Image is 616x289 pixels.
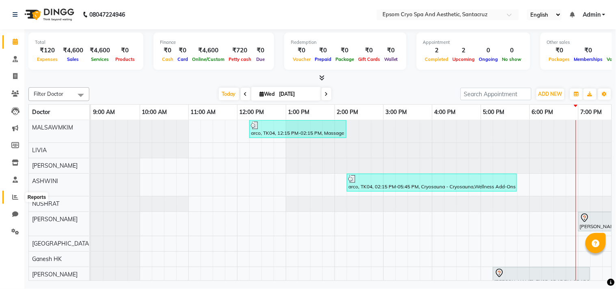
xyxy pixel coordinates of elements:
[32,108,50,116] span: Doctor
[291,46,313,55] div: ₹0
[190,56,227,62] span: Online/Custom
[348,175,516,190] div: arco, TK04, 02:15 PM-05:45 PM, Cryosauna - Cryosauna,Wellness Add-Ons - Compression Therapy (15 M...
[291,56,313,62] span: Voucher
[60,46,86,55] div: ₹4,600
[538,91,562,97] span: ADD NEW
[89,3,125,26] b: 08047224946
[140,106,169,118] a: 10:00 AM
[333,46,356,55] div: ₹0
[356,56,382,62] span: Gift Cards
[382,56,400,62] span: Wallet
[34,91,63,97] span: Filter Doctor
[313,46,333,55] div: ₹0
[451,56,477,62] span: Upcoming
[258,91,277,97] span: Wed
[113,46,137,55] div: ₹0
[32,147,47,154] span: LIVIA
[291,39,400,46] div: Redemption
[32,271,78,278] span: [PERSON_NAME]
[190,46,227,55] div: ₹4,600
[32,216,78,223] span: [PERSON_NAME]
[432,106,458,118] a: 4:00 PM
[219,88,239,100] span: Today
[86,46,113,55] div: ₹4,600
[175,46,190,55] div: ₹0
[32,124,73,131] span: MALSAWMKIM
[32,240,91,247] span: [GEOGRAPHIC_DATA]
[583,11,601,19] span: Admin
[277,88,318,100] input: 2025-09-03
[423,39,524,46] div: Appointment
[253,46,268,55] div: ₹0
[579,106,604,118] a: 7:00 PM
[382,46,400,55] div: ₹0
[547,46,572,55] div: ₹0
[481,106,507,118] a: 5:00 PM
[113,56,137,62] span: Products
[333,56,356,62] span: Package
[160,46,175,55] div: ₹0
[250,121,346,137] div: arco, TK04, 12:15 PM-02:15 PM, Massage - Relaxation Massage - 60 minutes
[227,56,253,62] span: Petty cash
[35,39,137,46] div: Total
[547,56,572,62] span: Packages
[175,56,190,62] span: Card
[477,56,500,62] span: Ongoing
[160,56,175,62] span: Cash
[65,56,81,62] span: Sales
[494,268,589,285] div: [PERSON_NAME], TK05, 05:15 PM-07:15 PM, CBD Relief Massage - CBD Relief Massage - 60 minutes
[423,46,451,55] div: 2
[423,56,451,62] span: Completed
[451,46,477,55] div: 2
[32,255,62,263] span: Ganesh HK
[160,39,268,46] div: Finance
[530,106,555,118] a: 6:00 PM
[500,56,524,62] span: No show
[254,56,267,62] span: Due
[35,46,60,55] div: ₹120
[32,200,59,207] span: NUSHRAT
[32,177,58,185] span: ASHWINI
[356,46,382,55] div: ₹0
[460,88,532,100] input: Search Appointment
[32,162,78,169] span: [PERSON_NAME]
[572,46,605,55] div: ₹0
[35,56,60,62] span: Expenses
[26,192,48,202] div: Reports
[536,88,564,100] button: ADD NEW
[477,46,500,55] div: 0
[238,106,266,118] a: 12:00 PM
[335,106,361,118] a: 2:00 PM
[21,3,76,26] img: logo
[189,106,218,118] a: 11:00 AM
[286,106,312,118] a: 1:00 PM
[227,46,253,55] div: ₹720
[91,106,117,118] a: 9:00 AM
[384,106,409,118] a: 3:00 PM
[572,56,605,62] span: Memberships
[313,56,333,62] span: Prepaid
[500,46,524,55] div: 0
[89,56,111,62] span: Services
